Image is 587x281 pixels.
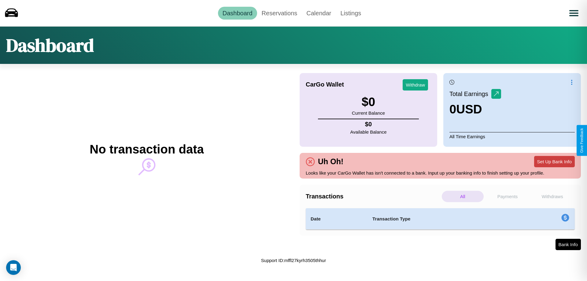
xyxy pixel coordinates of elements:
[315,157,346,166] h4: Uh Oh!
[403,79,428,91] button: Withdraw
[302,7,336,20] a: Calendar
[218,7,257,20] a: Dashboard
[565,5,582,22] button: Open menu
[257,7,302,20] a: Reservations
[531,191,573,202] p: Withdraws
[306,169,575,177] p: Looks like your CarGo Wallet has isn't connected to a bank. Input up your banking info to finish ...
[336,7,366,20] a: Listings
[90,142,204,156] h2: No transaction data
[449,132,575,141] p: All Time Earnings
[350,128,387,136] p: Available Balance
[442,191,484,202] p: All
[306,193,440,200] h4: Transactions
[261,256,326,264] p: Support ID: mffl27kyrh3505thhur
[352,95,385,109] h3: $ 0
[306,81,344,88] h4: CarGo Wallet
[449,102,501,116] h3: 0 USD
[311,215,363,223] h4: Date
[350,121,387,128] h4: $ 0
[6,33,94,58] h1: Dashboard
[449,88,491,99] p: Total Earnings
[580,128,584,153] div: Give Feedback
[6,260,21,275] div: Open Intercom Messenger
[534,156,575,167] button: Set Up Bank Info
[372,215,511,223] h4: Transaction Type
[556,239,581,250] button: Bank Info
[352,109,385,117] p: Current Balance
[487,191,529,202] p: Payments
[306,208,575,230] table: simple table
